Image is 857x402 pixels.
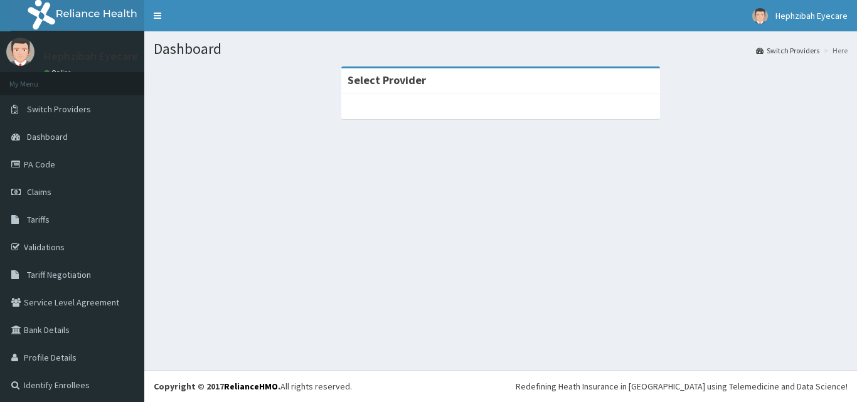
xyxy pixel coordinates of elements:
span: Tariffs [27,214,50,225]
span: Dashboard [27,131,68,142]
h1: Dashboard [154,41,848,57]
div: Redefining Heath Insurance in [GEOGRAPHIC_DATA] using Telemedicine and Data Science! [516,380,848,393]
span: Claims [27,186,51,198]
strong: Copyright © 2017 . [154,381,280,392]
span: Tariff Negotiation [27,269,91,280]
a: Switch Providers [756,45,819,56]
a: Online [44,68,74,77]
a: RelianceHMO [224,381,278,392]
img: User Image [752,8,768,24]
strong: Select Provider [348,73,426,87]
span: Hephzibah Eyecare [775,10,848,21]
img: User Image [6,38,35,66]
span: Switch Providers [27,103,91,115]
p: Hephzibah Eyecare [44,51,138,62]
footer: All rights reserved. [144,370,857,402]
li: Here [821,45,848,56]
